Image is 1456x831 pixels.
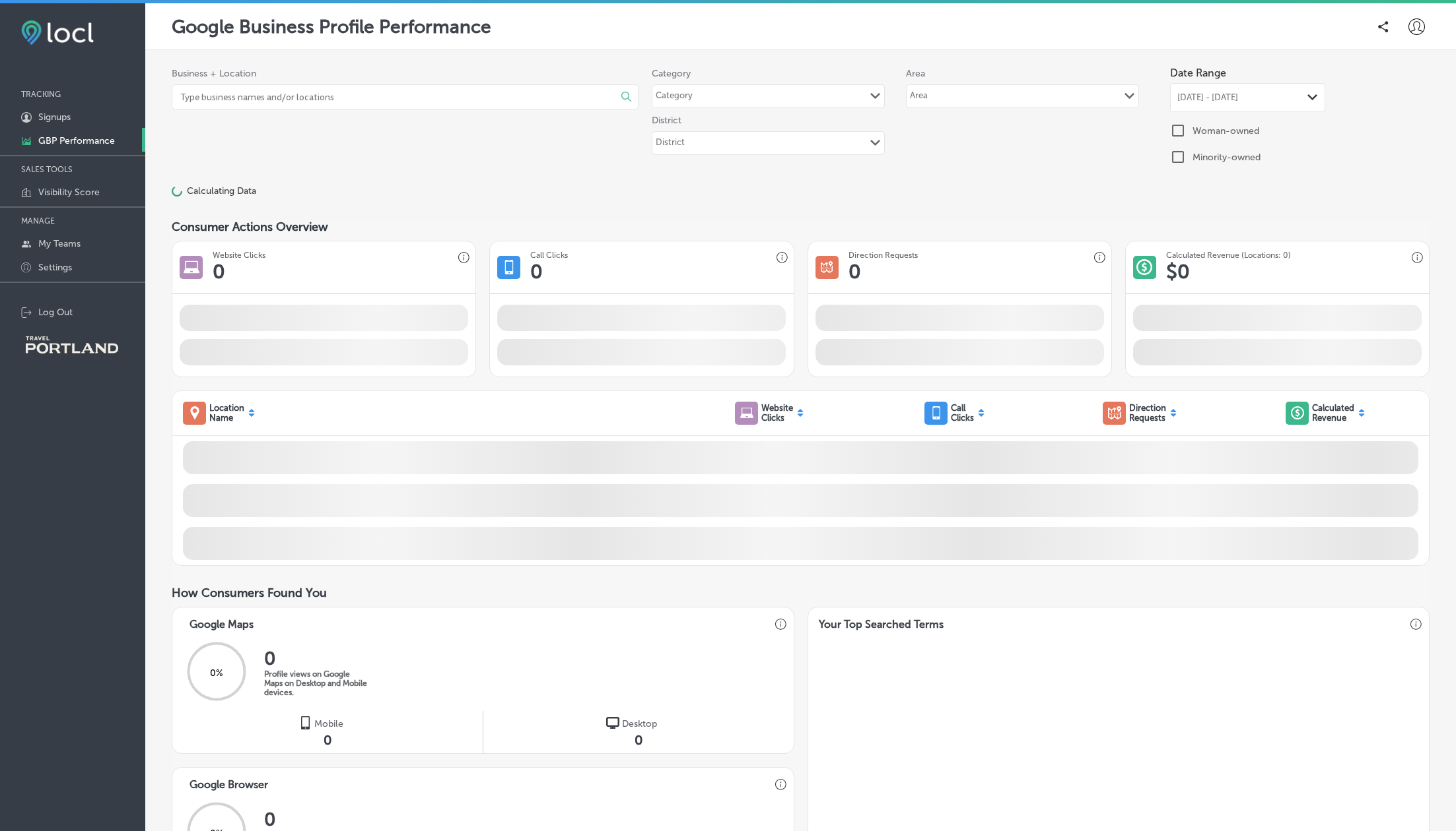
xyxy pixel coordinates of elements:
[213,260,225,284] h1: 0
[172,586,327,600] span: How Consumers Found You
[1166,251,1291,260] h3: Calculated Revenue (Locations: 0)
[1129,403,1166,423] p: Direction Requests
[38,307,73,318] p: Log Out
[26,336,118,354] img: Travel Portland
[179,85,593,109] input: Type business names and/or locations
[187,185,256,197] p: Calculating Data
[849,260,861,284] h1: 0
[264,648,370,669] h2: 0
[1193,125,1259,137] label: Woman-owned
[172,68,639,79] span: Business + Location
[656,90,693,106] div: Category
[761,403,793,423] p: Website Clicks
[622,718,657,729] span: Desktop
[910,90,928,106] div: Area
[951,403,974,423] p: Call Clicks
[179,768,279,795] h3: Google Browser
[38,187,100,198] p: Visibility Score
[530,251,568,260] h3: Call Clicks
[172,16,491,38] p: Google Business Profile Performance
[38,135,115,146] p: GBP Performance
[652,115,885,126] label: District
[1193,152,1261,163] label: Minority-owned
[530,260,543,284] h1: 0
[264,669,370,697] p: Profile views on Google Maps on Desktop and Mobile devices.
[172,220,328,234] span: Consumer Actions Overview
[652,68,885,79] label: Category
[656,137,685,152] div: District
[635,732,642,748] span: 0
[808,607,954,634] h3: Your Top Searched Terms
[314,718,343,729] span: Mobile
[38,238,81,249] p: My Teams
[38,111,71,123] p: Signups
[38,262,72,273] p: Settings
[906,68,1139,79] label: Area
[213,251,265,260] h3: Website Clicks
[209,403,244,423] p: Location Name
[1170,67,1226,79] label: Date Range
[849,251,918,260] h3: Direction Requests
[179,607,264,634] h3: Google Maps
[606,716,619,729] img: logo
[21,20,94,45] img: fda3e92497d09a02dc62c9cd864e3231.png
[264,809,370,830] h2: 0
[210,667,223,678] span: 0 %
[324,732,331,748] span: 0
[298,716,312,729] img: logo
[1166,260,1190,284] h1: $ 0
[1177,92,1238,103] span: [DATE] - [DATE]
[1312,403,1354,423] p: Calculated Revenue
